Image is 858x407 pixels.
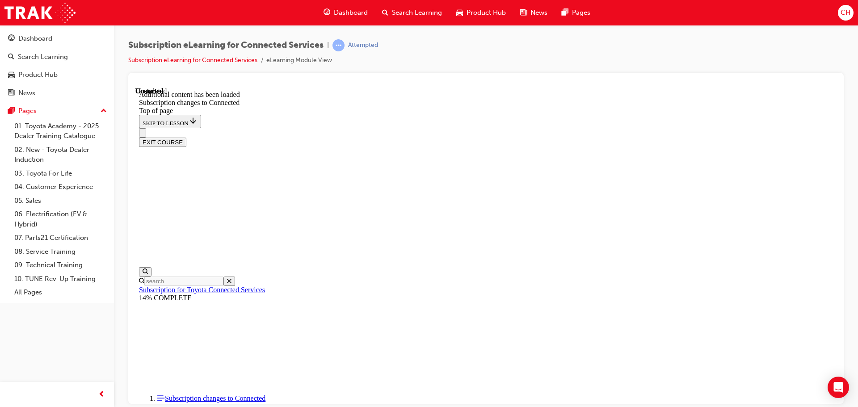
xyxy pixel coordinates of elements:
[4,20,698,28] div: Top of page
[4,30,110,47] a: Dashboard
[449,4,513,22] a: car-iconProduct Hub
[324,7,330,18] span: guage-icon
[4,12,698,20] div: Subscription changes to Connected
[4,67,110,83] a: Product Hub
[8,53,14,61] span: search-icon
[128,56,257,64] a: Subscription eLearning for Connected Services
[11,119,110,143] a: 01. Toyota Academy - 2025 Dealer Training Catalogue
[8,71,15,79] span: car-icon
[11,258,110,272] a: 09. Technical Training
[572,8,590,18] span: Pages
[11,231,110,245] a: 07. Parts21 Certification
[101,105,107,117] span: up-icon
[332,39,345,51] span: learningRecordVerb_ATTEMPT-icon
[18,52,68,62] div: Search Learning
[8,89,15,97] span: news-icon
[88,189,100,199] button: Close search menu
[4,103,110,119] button: Pages
[513,4,555,22] a: news-iconNews
[838,5,854,21] button: CH
[828,377,849,398] div: Open Intercom Messenger
[18,34,52,44] div: Dashboard
[4,4,698,12] div: Additional content has been loaded
[4,207,698,215] div: 14% COMPLETE
[18,88,35,98] div: News
[520,7,527,18] span: news-icon
[841,8,850,18] span: CH
[11,194,110,208] a: 05. Sales
[11,207,110,231] a: 06. Electrification (EV & Hybrid)
[392,8,442,18] span: Search Learning
[382,7,388,18] span: search-icon
[4,3,76,23] img: Trak
[562,7,568,18] span: pages-icon
[530,8,547,18] span: News
[18,70,58,80] div: Product Hub
[456,7,463,18] span: car-icon
[327,40,329,50] span: |
[9,189,88,199] input: Search
[18,106,37,116] div: Pages
[4,199,130,206] a: Subscription for Toyota Connected Services
[4,85,110,101] a: News
[4,49,110,65] a: Search Learning
[334,8,368,18] span: Dashboard
[11,245,110,259] a: 08. Service Training
[11,180,110,194] a: 04. Customer Experience
[11,167,110,180] a: 03. Toyota For Life
[11,285,110,299] a: All Pages
[11,143,110,167] a: 02. New - Toyota Dealer Induction
[4,50,51,60] button: EXIT COURSE
[7,33,62,39] span: SKIP TO LESSON
[555,4,597,22] a: pages-iconPages
[4,41,11,50] button: Close navigation menu
[4,29,110,103] button: DashboardSearch LearningProduct HubNews
[8,35,15,43] span: guage-icon
[4,28,66,41] button: SKIP TO LESSON
[4,180,16,189] button: Open search menu
[467,8,506,18] span: Product Hub
[8,107,15,115] span: pages-icon
[266,55,332,66] li: eLearning Module View
[98,389,105,400] span: prev-icon
[128,40,324,50] span: Subscription eLearning for Connected Services
[375,4,449,22] a: search-iconSearch Learning
[316,4,375,22] a: guage-iconDashboard
[348,41,378,50] div: Attempted
[11,272,110,286] a: 10. TUNE Rev-Up Training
